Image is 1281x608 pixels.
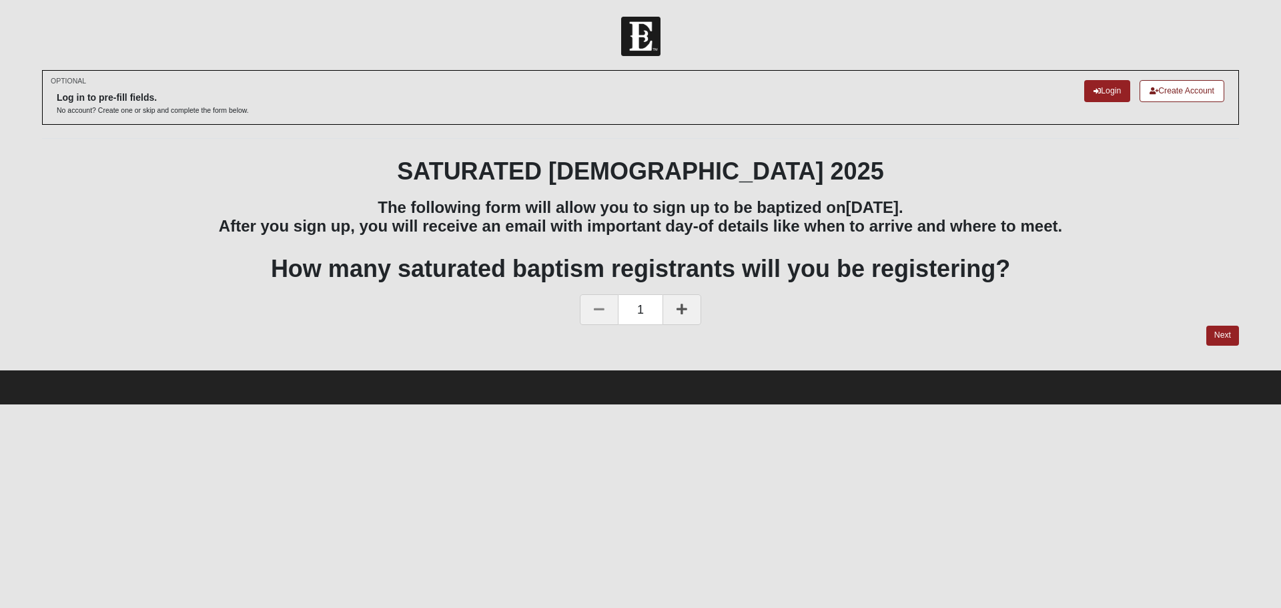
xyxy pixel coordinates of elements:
[42,254,1239,283] h1: How many saturated baptism registrants will you be registering?
[1084,80,1130,102] a: Login
[57,92,249,103] h6: Log in to pre-fill fields.
[51,76,86,86] small: OPTIONAL
[1206,326,1239,345] a: Next
[42,157,1239,186] h1: SATURATED [DEMOGRAPHIC_DATA] 2025
[42,198,1239,237] h3: The following form will allow you to sign up to be baptized on After you sign up, you will receiv...
[57,105,249,115] p: No account? Create one or skip and complete the form below.
[846,198,903,216] b: [DATE].
[1140,80,1224,102] a: Create Account
[621,17,661,56] img: Church of Eleven22 Logo
[618,294,663,325] span: 1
